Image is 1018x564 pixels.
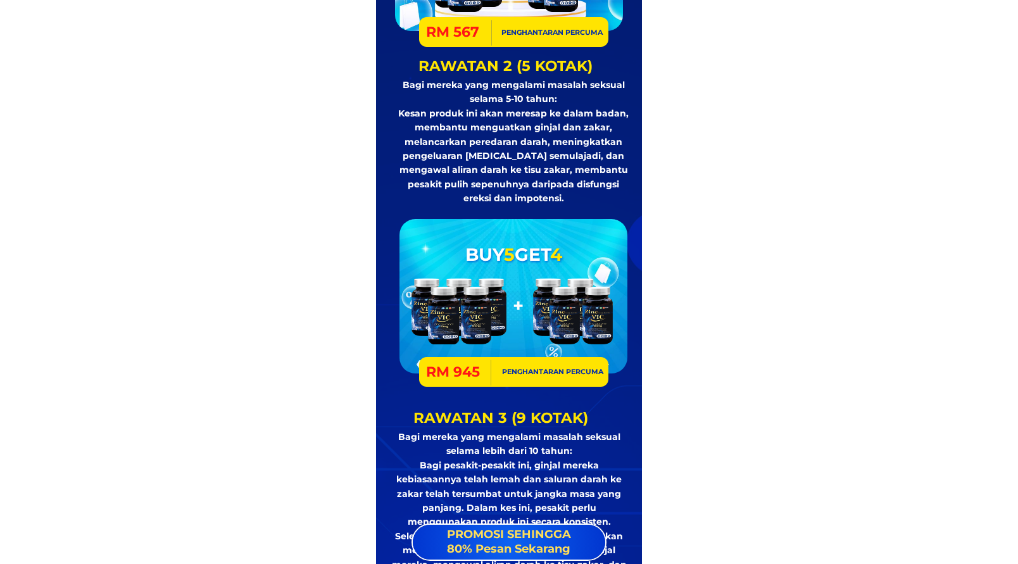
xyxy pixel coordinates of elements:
span: 4 [550,244,562,265]
div: Bagi mereka yang mengalami masalah seksual selama 5-10 tahun: Kesan produk ini akan meresap ke da... [393,78,634,206]
span: 5 [504,244,515,265]
h3: PENGHANTARAN PERCUMA [493,367,603,377]
h3: BUY GET [424,242,603,267]
span: + [513,294,524,316]
span: PROMOSI SEHINGGA 80% Pesan Sekarang [447,527,571,556]
h3: PENGHANTARAN PERCUMA [493,28,603,37]
h3: RM 945 [426,363,499,382]
span: Rawatan 3 (9 kotak) [413,409,588,427]
h3: RM 567 [426,23,499,42]
span: Rawatan 2 (5 kotak) [418,57,593,75]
